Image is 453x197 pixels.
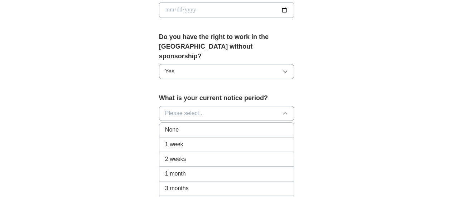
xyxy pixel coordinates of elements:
span: 3 months [165,184,189,193]
span: 1 week [165,140,183,149]
span: 2 weeks [165,155,186,163]
button: Yes [159,64,294,79]
span: Please select... [165,109,204,118]
label: Do you have the right to work in the [GEOGRAPHIC_DATA] without sponsorship? [159,32,294,61]
button: Please select... [159,106,294,121]
span: None [165,125,179,134]
label: What is your current notice period? [159,93,294,103]
span: Yes [165,67,174,76]
span: 1 month [165,169,186,178]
